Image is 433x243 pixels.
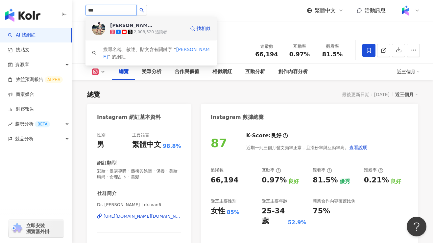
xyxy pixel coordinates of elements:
[35,121,50,127] div: BETA
[110,22,153,29] div: [PERSON_NAME]
[212,68,232,76] div: 相似網紅
[8,91,34,98] a: 商案媒合
[287,43,312,50] div: 互動率
[97,114,161,121] div: Instagram 網紅基本資料
[395,90,418,99] div: 近三個月
[399,4,412,17] img: Kolr%20app%20icon%20%281%29.png
[349,145,368,150] span: 查看說明
[8,122,12,126] span: rise
[9,220,64,237] a: chrome extension立即安裝 瀏覽器外掛
[132,132,149,138] div: 主要語言
[15,131,34,146] span: 競品分析
[288,178,299,185] div: 良好
[119,68,129,76] div: 總覽
[5,9,40,22] img: logo
[246,141,368,154] div: 近期一到三個月發文頻率正常，且漲粉率與互動率高。
[278,68,308,76] div: 創作內容分析
[322,51,343,58] span: 81.5%
[262,175,287,185] div: 0.97%
[262,167,281,173] div: 互動率
[245,68,265,76] div: 互動分析
[313,206,330,216] div: 75%
[255,51,278,58] span: 66,194
[175,68,199,76] div: 合作與價值
[103,46,210,60] div: 搜尋名稱、敘述、貼文含有關鍵字 “ ” 的網紅
[211,198,236,204] div: 受眾主要性別
[11,223,23,234] img: chrome extension
[313,167,332,173] div: 觀看率
[254,43,279,50] div: 追蹤數
[132,140,161,150] div: 繁體中文
[97,160,117,167] div: 網紅類型
[15,117,50,131] span: 趨勢分析
[364,167,383,173] div: 漲粉率
[8,76,63,83] a: 效益預測報告ALPHA
[97,168,181,180] span: 彩妝 · 促購導購 · 藝術與娛樂 · 保養 · 美妝時尚 · 命理占卜 · 美髮
[211,175,239,185] div: 66,194
[26,223,49,234] span: 立即安裝 瀏覽器外掛
[407,217,426,236] iframe: Help Scout Beacon - Open
[97,190,117,197] div: 社群簡介
[8,32,36,39] a: searchAI 找網紅
[342,92,390,97] div: 最後更新日期：[DATE]
[211,136,227,150] div: 87
[313,175,338,185] div: 81.5%
[197,25,210,32] span: 找相似
[313,198,355,204] div: 商業合作內容覆蓋比例
[15,57,29,72] span: 資源庫
[289,51,310,58] span: 0.97%
[320,43,345,50] div: 觀看率
[227,209,239,216] div: 85%
[271,132,281,139] div: 良好
[97,202,181,208] span: Dr. [PERSON_NAME] | dr.ivan6
[211,206,225,216] div: 女性
[288,219,306,226] div: 52.9%
[391,178,401,185] div: 良好
[349,141,368,154] button: 查看說明
[211,167,224,173] div: 追蹤數
[104,213,181,219] div: [URL][DOMAIN_NAME][DOMAIN_NAME]
[397,67,420,77] div: 近三個月
[246,132,288,139] div: K-Score :
[97,213,181,219] a: [URL][DOMAIN_NAME][DOMAIN_NAME]
[340,178,350,185] div: 優秀
[262,206,286,227] div: 25-34 歲
[262,198,287,204] div: 受眾主要年齡
[365,7,386,13] span: 活動訊息
[8,106,34,113] a: 洞察報告
[97,132,106,138] div: 性別
[190,22,210,35] a: 找相似
[315,7,336,14] span: 繁體中文
[92,22,105,35] img: KOL Avatar
[142,68,161,76] div: 受眾分析
[211,114,264,121] div: Instagram 數據總覽
[97,140,104,150] div: 男
[134,29,167,35] div: 2,008,520 追蹤者
[163,143,181,150] span: 98.8%
[8,47,30,53] a: 找貼文
[92,51,97,55] span: search
[364,175,389,185] div: 0.21%
[139,8,144,13] span: search
[87,90,100,99] div: 總覽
